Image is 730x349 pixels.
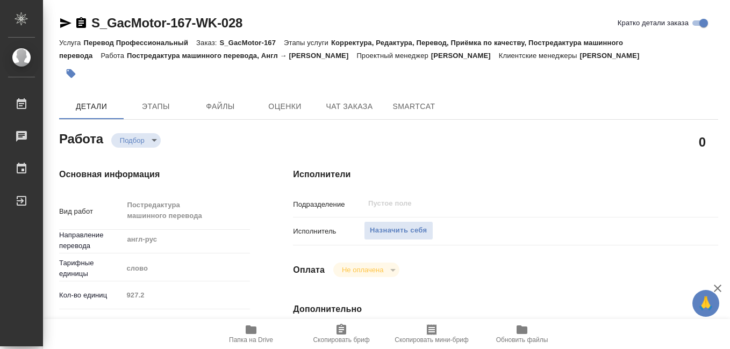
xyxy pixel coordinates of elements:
[59,258,123,279] p: Тарифные единицы
[229,336,273,344] span: Папка на Drive
[499,52,580,60] p: Клиентские менеджеры
[496,336,548,344] span: Обновить файлы
[66,100,117,113] span: Детали
[195,100,246,113] span: Файлы
[370,224,427,237] span: Назначить себя
[59,62,83,85] button: Добавить тэг
[387,319,477,349] button: Скопировать мини-бриф
[117,136,148,145] button: Подбор
[367,197,657,210] input: Пустое поле
[91,16,242,30] a: S_GacMotor-167-WK-028
[111,133,161,148] div: Подбор
[123,259,250,278] div: слово
[579,52,647,60] p: [PERSON_NAME]
[59,230,123,251] p: Направление перевода
[293,303,718,316] h4: Дополнительно
[395,336,468,344] span: Скопировать мини-бриф
[130,100,182,113] span: Этапы
[324,100,375,113] span: Чат заказа
[101,52,127,60] p: Работа
[83,39,196,47] p: Перевод Профессиональный
[59,17,72,30] button: Скопировать ссылку для ЯМессенджера
[196,39,219,47] p: Заказ:
[220,39,284,47] p: S_GacMotor-167
[618,18,689,28] span: Кратко детали заказа
[293,168,718,181] h4: Исполнители
[284,39,331,47] p: Этапы услуги
[699,133,706,151] h2: 0
[339,265,387,274] button: Не оплачена
[293,199,364,210] p: Подразделение
[293,226,364,237] p: Исполнитель
[59,206,123,217] p: Вид работ
[206,319,296,349] button: Папка на Drive
[296,319,387,349] button: Скопировать бриф
[431,52,499,60] p: [PERSON_NAME]
[59,39,623,60] p: Корректура, Редактура, Перевод, Приёмка по качеству, Постредактура машинного перевода
[75,17,88,30] button: Скопировать ссылку
[123,314,250,332] div: Техника
[59,290,123,301] p: Кол-во единиц
[313,336,369,344] span: Скопировать бриф
[59,168,250,181] h4: Основная информация
[123,287,250,303] input: Пустое поле
[356,52,431,60] p: Проектный менеджер
[697,292,715,315] span: 🙏
[477,319,567,349] button: Обновить файлы
[127,52,356,60] p: Постредактура машинного перевода, Англ → [PERSON_NAME]
[364,221,433,240] button: Назначить себя
[259,100,311,113] span: Оценки
[293,264,325,277] h4: Оплата
[59,318,123,329] p: Общая тематика
[388,100,440,113] span: SmartCat
[59,39,83,47] p: Услуга
[333,263,399,277] div: Подбор
[692,290,719,317] button: 🙏
[59,128,103,148] h2: Работа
